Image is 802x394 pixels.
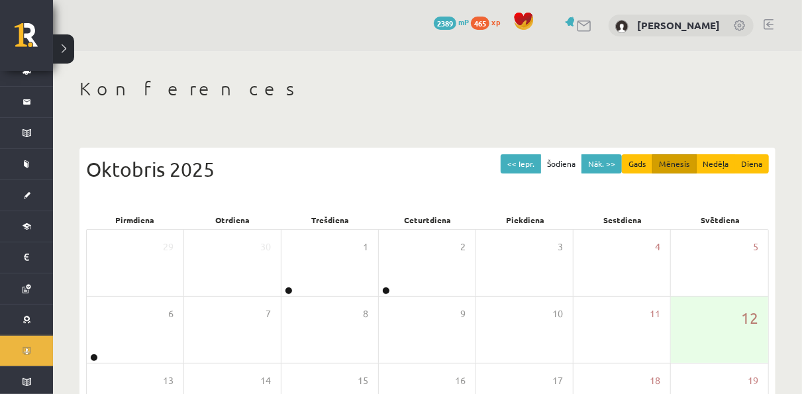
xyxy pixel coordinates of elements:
span: 4 [655,240,660,254]
span: 13 [163,373,174,388]
div: Sestdiena [574,211,671,229]
span: 17 [552,373,563,388]
span: 1 [363,240,368,254]
button: Šodiena [540,154,582,173]
div: Piekdiena [476,211,574,229]
span: 19 [748,373,758,388]
div: Ceturtdiena [379,211,476,229]
button: Mēnesis [652,154,697,173]
span: 12 [741,307,758,329]
span: 5 [753,240,758,254]
button: Diena [734,154,769,173]
button: Nāk. >> [581,154,622,173]
img: Jasmīne Davidova [615,20,628,33]
button: << Iepr. [501,154,541,173]
span: 6 [168,307,174,321]
button: Gads [622,154,653,173]
div: Otrdiena [183,211,281,229]
span: 7 [266,307,271,321]
a: Rīgas 1. Tālmācības vidusskola [15,23,53,56]
h1: Konferences [79,77,776,100]
span: 465 [471,17,489,30]
span: 3 [558,240,563,254]
span: 10 [552,307,563,321]
a: [PERSON_NAME] [637,19,720,32]
span: 14 [260,373,271,388]
span: 11 [650,307,660,321]
div: Trešdiena [281,211,379,229]
span: 2 [460,240,466,254]
span: 2389 [434,17,456,30]
div: Svētdiena [672,211,769,229]
div: Pirmdiena [86,211,183,229]
a: 465 xp [471,17,507,27]
span: mP [458,17,469,27]
button: Nedēļa [696,154,735,173]
a: 2389 mP [434,17,469,27]
span: 18 [650,373,660,388]
span: 16 [455,373,466,388]
span: 15 [358,373,368,388]
span: 30 [260,240,271,254]
span: 8 [363,307,368,321]
span: 29 [163,240,174,254]
span: 9 [460,307,466,321]
div: Oktobris 2025 [86,154,769,184]
span: xp [491,17,500,27]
